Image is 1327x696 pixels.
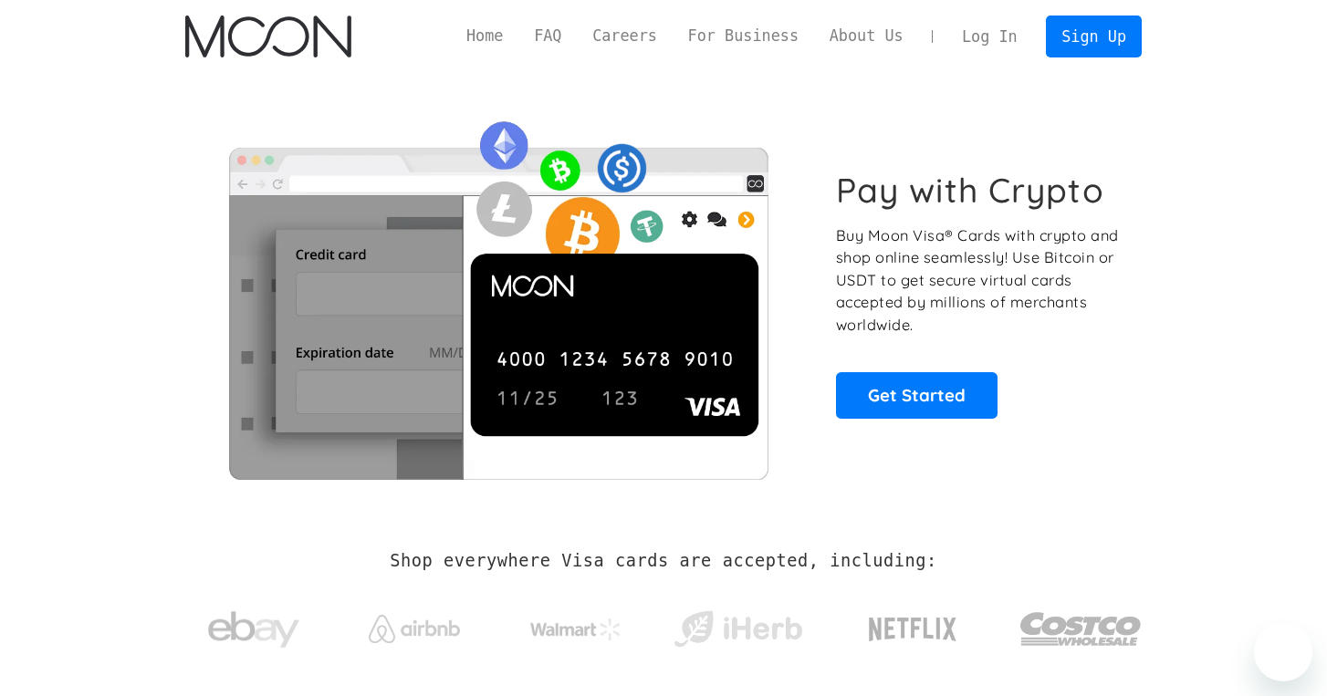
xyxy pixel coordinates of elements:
a: For Business [673,25,814,47]
a: Netflix [831,588,995,661]
h2: Shop everywhere Visa cards are accepted, including: [390,551,936,571]
a: Home [451,25,518,47]
a: Airbnb [347,597,483,652]
img: Moon Cards let you spend your crypto anywhere Visa is accepted. [185,109,810,479]
img: Walmart [530,618,622,640]
a: Careers [577,25,672,47]
a: Log In [946,16,1032,57]
img: Costco [1019,595,1142,663]
a: Sign Up [1046,16,1141,57]
a: iHerb [670,587,806,662]
a: Costco [1019,577,1142,672]
a: ebay [185,583,321,668]
img: Netflix [867,607,958,652]
a: FAQ [518,25,577,47]
a: About Us [814,25,919,47]
a: Get Started [836,372,998,418]
h1: Pay with Crypto [836,170,1104,211]
img: iHerb [670,606,806,653]
iframe: Button to launch messaging window [1254,623,1312,681]
p: Buy Moon Visa® Cards with crypto and shop online seamlessly! Use Bitcoin or USDT to get secure vi... [836,224,1122,337]
a: home [185,16,350,57]
img: Moon Logo [185,16,350,57]
img: ebay [208,601,299,659]
img: Airbnb [369,615,460,643]
a: Walmart [508,600,644,649]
